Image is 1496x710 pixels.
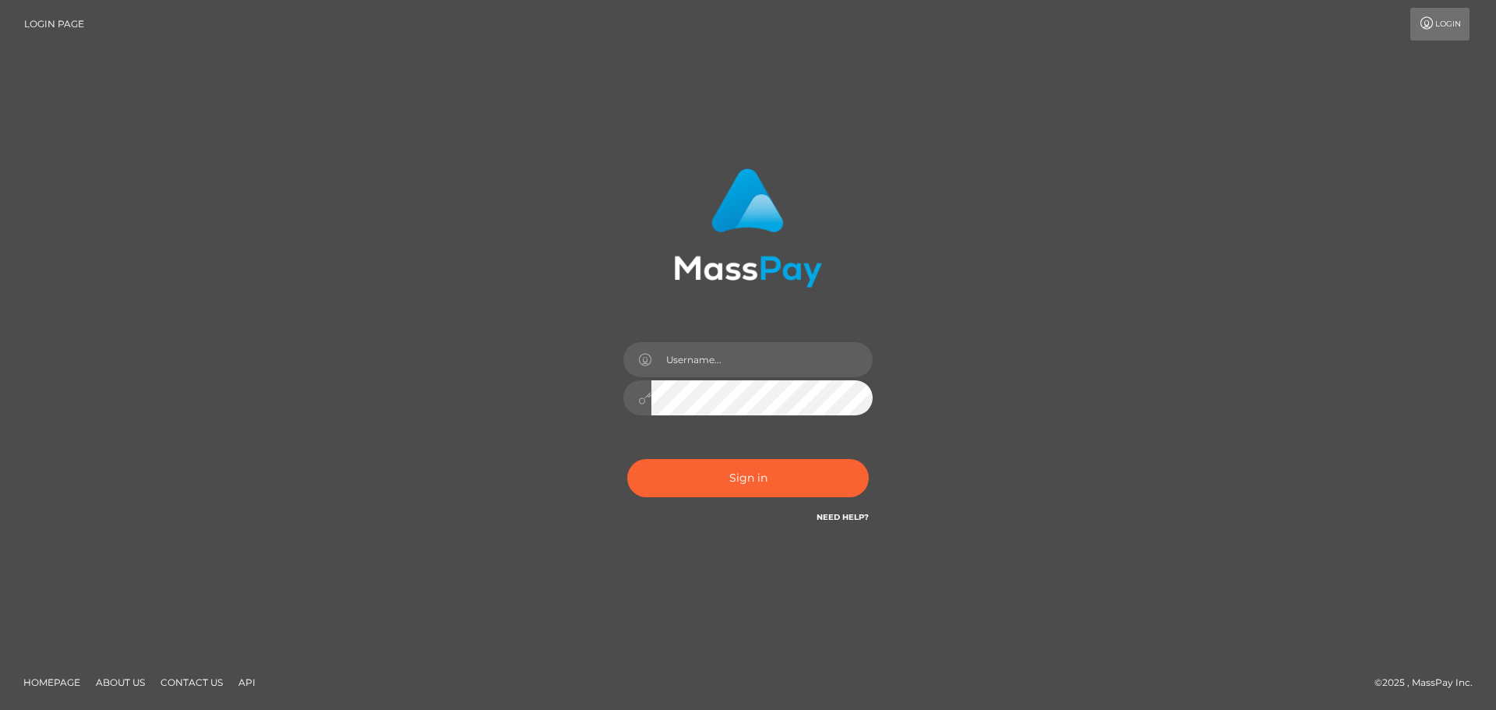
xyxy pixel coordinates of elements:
img: MassPay Login [674,168,822,288]
a: Contact Us [154,670,229,694]
a: Homepage [17,670,86,694]
a: Need Help? [817,512,869,522]
button: Sign in [627,459,869,497]
a: About Us [90,670,151,694]
a: Login Page [24,8,84,41]
div: © 2025 , MassPay Inc. [1374,674,1484,691]
a: API [232,670,262,694]
input: Username... [651,342,873,377]
a: Login [1410,8,1470,41]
